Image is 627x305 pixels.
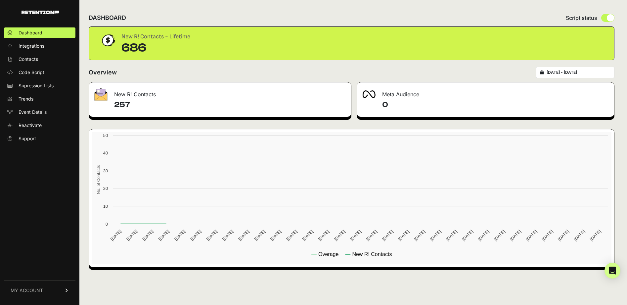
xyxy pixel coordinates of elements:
[525,229,538,242] text: [DATE]
[4,280,75,300] a: MY ACCOUNT
[318,251,338,257] text: Overage
[103,186,108,191] text: 20
[461,229,474,242] text: [DATE]
[157,229,170,242] text: [DATE]
[362,90,376,98] img: fa-meta-2f981b61bb99beabf952f7030308934f19ce035c18b003e963880cc3fabeebb7.png
[493,229,506,242] text: [DATE]
[382,100,609,110] h4: 0
[352,251,392,257] text: New R! Contacts
[94,88,108,101] img: fa-envelope-19ae18322b30453b285274b1b8af3d052b27d846a4fbe8435d1a52b978f639a2.png
[106,222,108,227] text: 0
[19,122,42,129] span: Reactivate
[317,229,330,242] text: [DATE]
[349,229,362,242] text: [DATE]
[445,229,458,242] text: [DATE]
[285,229,298,242] text: [DATE]
[566,14,597,22] span: Script status
[365,229,378,242] text: [DATE]
[573,229,586,242] text: [DATE]
[103,133,108,138] text: 50
[100,32,116,49] img: dollar-coin-05c43ed7efb7bc0c12610022525b4bbbb207c7efeef5aecc26f025e68dcafac9.png
[22,11,59,14] img: Retention.com
[4,120,75,131] a: Reactivate
[110,229,122,242] text: [DATE]
[357,82,614,102] div: Meta Audience
[4,27,75,38] a: Dashboard
[541,229,554,242] text: [DATE]
[103,151,108,155] text: 40
[269,229,282,242] text: [DATE]
[103,204,108,209] text: 10
[19,135,36,142] span: Support
[121,32,190,41] div: New R! Contacts - Lifetime
[413,229,426,242] text: [DATE]
[557,229,570,242] text: [DATE]
[19,56,38,63] span: Contacts
[253,229,266,242] text: [DATE]
[89,68,117,77] h2: Overview
[509,229,522,242] text: [DATE]
[429,229,442,242] text: [DATE]
[4,94,75,104] a: Trends
[89,13,126,22] h2: DASHBOARD
[173,229,186,242] text: [DATE]
[121,41,190,55] div: 686
[19,29,42,36] span: Dashboard
[19,69,44,76] span: Code Script
[19,43,44,49] span: Integrations
[477,229,490,242] text: [DATE]
[19,82,54,89] span: Supression Lists
[19,96,33,102] span: Trends
[11,287,43,294] span: MY ACCOUNT
[333,229,346,242] text: [DATE]
[4,80,75,91] a: Supression Lists
[96,165,101,194] text: No. of Contacts
[4,41,75,51] a: Integrations
[4,133,75,144] a: Support
[4,67,75,78] a: Code Script
[189,229,202,242] text: [DATE]
[221,229,234,242] text: [DATE]
[381,229,394,242] text: [DATE]
[397,229,410,242] text: [DATE]
[114,100,346,110] h4: 257
[301,229,314,242] text: [DATE]
[19,109,47,115] span: Event Details
[237,229,250,242] text: [DATE]
[103,168,108,173] text: 30
[605,263,620,279] div: Open Intercom Messenger
[4,107,75,117] a: Event Details
[89,82,351,102] div: New R! Contacts
[589,229,602,242] text: [DATE]
[142,229,155,242] text: [DATE]
[125,229,138,242] text: [DATE]
[205,229,218,242] text: [DATE]
[4,54,75,65] a: Contacts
